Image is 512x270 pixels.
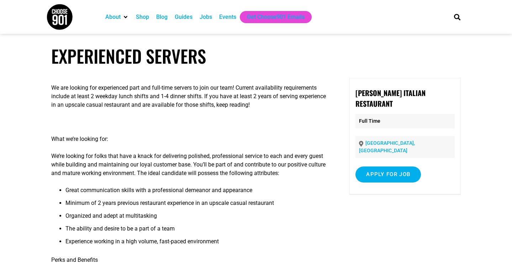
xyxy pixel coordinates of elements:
[102,11,442,23] nav: Main nav
[136,13,149,21] a: Shop
[105,13,121,21] a: About
[219,13,236,21] a: Events
[65,186,329,199] li: Great communication skills with a professional demeanor and appearance
[51,256,329,264] p: Perks and Benefits
[359,140,415,153] a: [GEOGRAPHIC_DATA], [GEOGRAPHIC_DATA]
[175,13,192,21] a: Guides
[156,13,168,21] a: Blog
[355,166,421,182] input: Apply for job
[355,114,455,128] p: Full Time
[451,11,463,23] div: Search
[247,13,305,21] a: Get Choose901 Emails
[65,199,329,212] li: Minimum of 2 years previous restaurant experience in an upscale casual restaurant
[102,11,132,23] div: About
[51,152,329,178] p: We’re looking for folks that have a knack for delivering polished, professional service to each a...
[51,135,329,143] p: What we’re looking for:
[65,224,329,237] li: The ability and desire to be a part of a team
[65,212,329,224] li: Organized and adept at multitasking
[51,84,329,109] p: We are looking for experienced part and full-time servers to join our team! Current availability ...
[200,13,212,21] a: Jobs
[65,237,329,250] li: Experience working in a high volume, fast-paced environment
[355,88,426,109] strong: [PERSON_NAME] Italian Restaurant
[51,46,461,67] h1: Experienced Servers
